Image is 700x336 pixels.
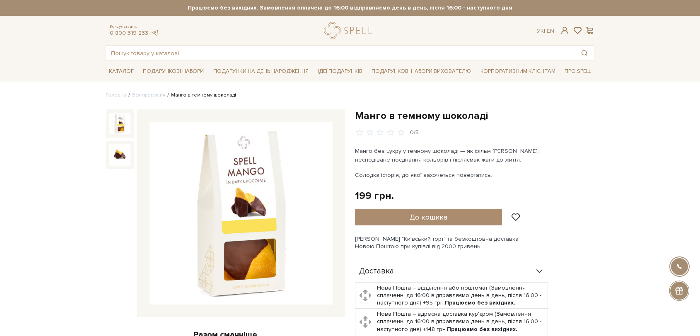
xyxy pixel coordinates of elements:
[368,64,474,78] a: Подарункові набори вихователю
[477,64,559,78] a: Корпоративним клієнтам
[575,46,594,60] button: Пошук товару у каталозі
[355,171,549,179] p: Солодка історія, до якої захочеться повертатись.
[355,189,394,202] div: 199 грн.
[314,65,366,78] a: Ідеї подарунків
[132,92,165,98] a: Вся продукція
[165,92,236,99] li: Манго в темному шоколаді
[447,326,517,333] b: Працюємо без вихідних.
[110,29,148,36] a: 0 800 319 233
[537,27,554,35] div: Ук
[547,27,554,34] a: En
[109,113,130,134] img: Манго в темному шоколаді
[210,65,312,78] a: Подарунки на День народження
[359,268,394,275] span: Доставка
[445,299,515,306] b: Працюємо без вихідних.
[355,209,502,225] button: До кошика
[140,65,207,78] a: Подарункові набори
[375,309,548,335] td: Нова Пошта – адресна доставка кур'єром (Замовлення сплаченні до 16:00 відправляємо день в день, п...
[324,22,376,39] a: logo
[410,213,447,222] span: До кошика
[561,65,594,78] a: Про Spell
[106,65,137,78] a: Каталог
[375,282,548,309] td: Нова Пошта – відділення або поштомат (Замовлення сплаченні до 16:00 відправляємо день в день, піс...
[410,129,419,137] div: 0/5
[109,144,130,166] img: Манго в темному шоколаді
[355,147,549,164] p: Манго без цукру у темному шоколаді — як фільм [PERSON_NAME]: несподіване поєднання кольорів і піс...
[150,29,159,36] a: telegram
[355,235,594,250] div: [PERSON_NAME] "Київський торт" та безкоштовна доставка Новою Поштою при купівлі від 2000 гривень
[544,27,545,34] span: |
[355,109,594,122] h1: Манго в темному шоколаді
[106,4,594,12] strong: Працюємо без вихідних. Замовлення оплачені до 16:00 відправляємо день в день, після 16:00 - насту...
[150,122,333,305] img: Манго в темному шоколаді
[110,24,159,29] span: Консультація:
[106,92,126,98] a: Головна
[106,46,575,60] input: Пошук товару у каталозі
